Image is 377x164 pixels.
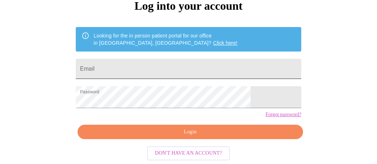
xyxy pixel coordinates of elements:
[213,40,238,46] a: Click here!
[145,150,232,156] a: Don't have an account?
[94,29,238,49] div: Looking for the in person patient portal for our office in [GEOGRAPHIC_DATA], [GEOGRAPHIC_DATA]?
[78,125,303,139] button: Login
[155,149,222,158] span: Don't have an account?
[147,146,230,160] button: Don't have an account?
[86,128,295,137] span: Login
[265,112,301,118] a: Forgot password?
